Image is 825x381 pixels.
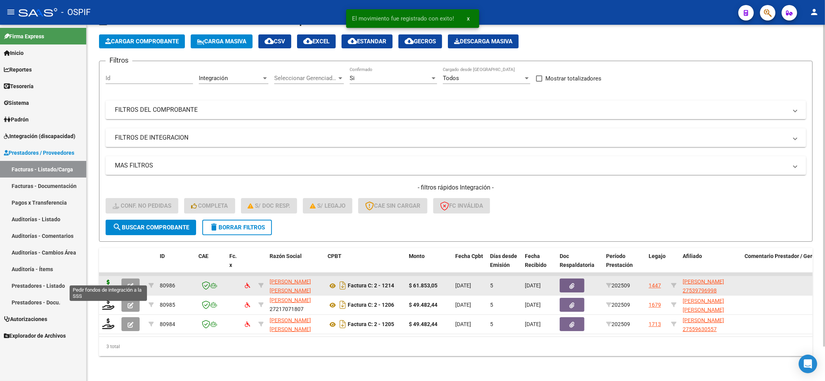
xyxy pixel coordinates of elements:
[683,317,724,332] span: [PERSON_NAME] 27559630557
[490,282,493,289] span: 5
[525,253,547,268] span: Fecha Recibido
[525,321,541,327] span: [DATE]
[406,248,452,282] datatable-header-cell: Monto
[365,202,420,209] span: CAE SIN CARGAR
[525,302,541,308] span: [DATE]
[646,248,668,282] datatable-header-cell: Legajo
[398,34,442,48] button: Gecros
[270,317,311,332] span: [PERSON_NAME] [PERSON_NAME]
[352,15,454,22] span: El movimiento fue registrado con exito!
[270,278,311,294] span: [PERSON_NAME] [PERSON_NAME]
[160,253,165,259] span: ID
[405,36,414,46] mat-icon: cloud_download
[4,115,29,124] span: Padrón
[338,318,348,330] i: Descargar documento
[265,36,274,46] mat-icon: cloud_download
[113,222,122,232] mat-icon: search
[4,149,74,157] span: Prestadores / Proveedores
[202,220,272,235] button: Borrar Filtros
[4,132,75,140] span: Integración (discapacidad)
[560,253,594,268] span: Doc Respaldatoria
[209,224,265,231] span: Borrar Filtros
[409,321,437,327] strong: $ 49.482,44
[433,198,490,214] button: FC Inválida
[4,49,24,57] span: Inicio
[557,248,603,282] datatable-header-cell: Doc Respaldatoria
[455,302,471,308] span: [DATE]
[265,38,285,45] span: CSV
[106,198,178,214] button: Conf. no pedidas
[99,337,813,356] div: 3 total
[106,128,806,147] mat-expansion-panel-header: FILTROS DE INTEGRACION
[105,38,179,45] span: Cargar Comprobante
[4,315,47,323] span: Autorizaciones
[115,161,787,170] mat-panel-title: MAS FILTROS
[258,34,291,48] button: CSV
[455,321,471,327] span: [DATE]
[113,224,189,231] span: Buscar Comprobante
[303,36,313,46] mat-icon: cloud_download
[467,15,470,22] span: x
[270,253,302,259] span: Razón Social
[303,38,330,45] span: EXCEL
[649,281,661,290] div: 1447
[191,202,228,209] span: Completa
[4,32,44,41] span: Firma Express
[649,320,661,329] div: 1713
[606,282,630,289] span: 202509
[303,198,352,214] button: S/ legajo
[358,198,427,214] button: CAE SIN CARGAR
[525,282,541,289] span: [DATE]
[452,248,487,282] datatable-header-cell: Fecha Cpbt
[409,253,425,259] span: Monto
[649,253,666,259] span: Legajo
[325,248,406,282] datatable-header-cell: CPBT
[338,299,348,311] i: Descargar documento
[448,34,519,48] app-download-masive: Descarga masiva de comprobantes (adjuntos)
[4,331,66,340] span: Explorador de Archivos
[310,202,345,209] span: S/ legajo
[606,321,630,327] span: 202509
[191,34,253,48] button: Carga Masiva
[490,321,493,327] span: 5
[61,4,91,21] span: - OSPIF
[440,202,483,209] span: FC Inválida
[199,75,228,82] span: Integración
[6,7,15,17] mat-icon: menu
[4,82,34,91] span: Tesorería
[606,253,633,268] span: Período Prestación
[409,282,437,289] strong: $ 61.853,05
[229,253,237,268] span: Fc. x
[799,355,817,373] div: Open Intercom Messenger
[241,198,297,214] button: S/ Doc Resp.
[683,298,724,322] span: [PERSON_NAME] [PERSON_NAME] 20538494918
[348,38,386,45] span: Estandar
[603,248,646,282] datatable-header-cell: Período Prestación
[106,220,196,235] button: Buscar Comprobante
[348,283,394,289] strong: Factura C: 2 - 1214
[157,248,195,282] datatable-header-cell: ID
[197,38,246,45] span: Carga Masiva
[248,202,290,209] span: S/ Doc Resp.
[409,302,437,308] strong: $ 49.482,44
[4,99,29,107] span: Sistema
[487,248,522,282] datatable-header-cell: Días desde Emisión
[266,248,325,282] datatable-header-cell: Razón Social
[522,248,557,282] datatable-header-cell: Fecha Recibido
[348,321,394,328] strong: Factura C: 2 - 1205
[270,316,321,332] div: 27217071807
[545,74,601,83] span: Mostrar totalizadores
[461,12,476,26] button: x
[160,302,175,308] span: 80985
[490,253,517,268] span: Días desde Emisión
[113,202,171,209] span: Conf. no pedidas
[455,253,483,259] span: Fecha Cpbt
[274,75,337,82] span: Seleccionar Gerenciador
[160,282,175,289] span: 80986
[270,297,321,313] div: 27217071807
[680,248,741,282] datatable-header-cell: Afiliado
[160,321,175,327] span: 80984
[448,34,519,48] button: Descarga Masiva
[99,34,185,48] button: Cargar Comprobante
[443,75,459,82] span: Todos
